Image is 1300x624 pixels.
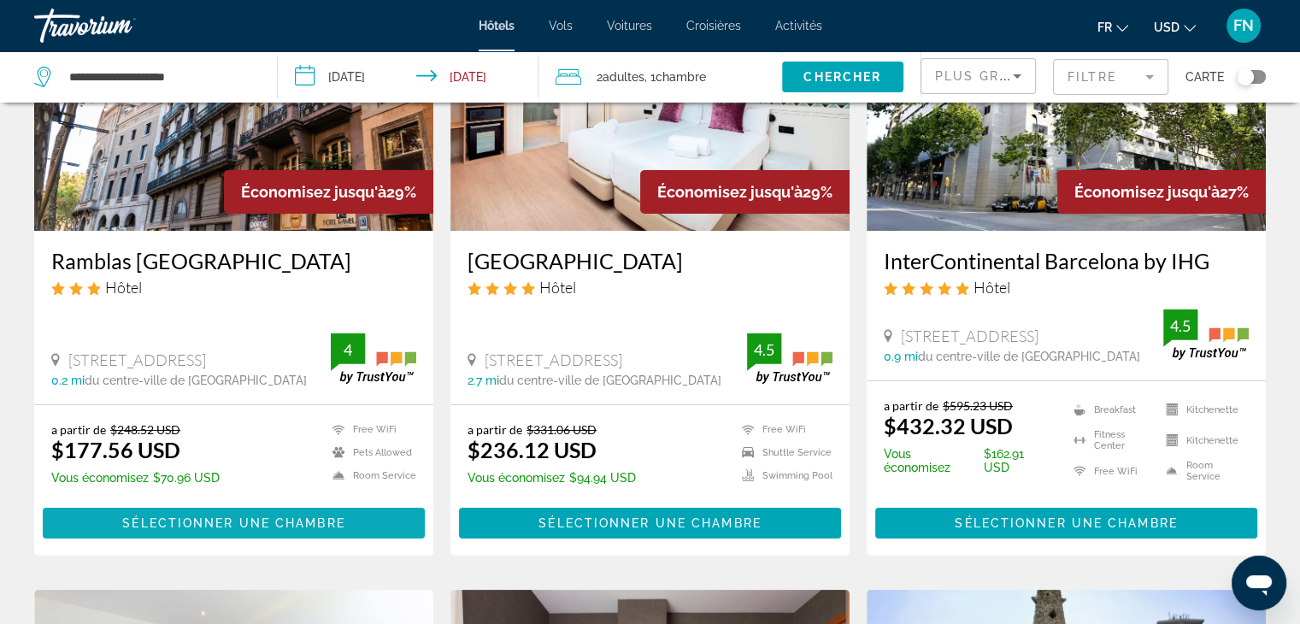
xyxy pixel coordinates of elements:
[803,70,881,84] span: Chercher
[686,19,741,32] a: Croisières
[1232,556,1286,610] iframe: Bouton de lancement de la fenêtre de messagerie
[468,278,832,297] div: 4 star Hotel
[1233,17,1254,34] span: FN
[459,512,841,531] a: Sélectionner une chambre
[884,398,938,413] span: a partir de
[468,437,597,462] ins: $236.12 USD
[1097,21,1112,34] span: fr
[85,374,307,387] span: du centre-ville de [GEOGRAPHIC_DATA]
[459,508,841,539] button: Sélectionner une chambre
[278,51,538,103] button: Check-in date: Dec 8, 2025 Check-out date: Dec 10, 2025
[657,183,803,201] span: Économisez jusqu'à
[607,19,652,32] a: Voitures
[51,278,416,297] div: 3 star Hotel
[935,66,1021,86] mat-select: Sort by
[1065,460,1156,482] li: Free WiFi
[1154,21,1179,34] span: USD
[34,3,205,48] a: Travorium
[324,445,416,460] li: Pets Allowed
[644,65,706,89] span: , 1
[331,339,365,360] div: 4
[1154,15,1196,39] button: Change currency
[603,70,644,84] span: Adultes
[733,445,832,460] li: Shuttle Service
[468,471,565,485] span: Vous économisez
[51,471,220,485] p: $70.96 USD
[51,422,106,437] span: a partir de
[241,183,386,201] span: Économisez jusqu'à
[884,447,1052,474] p: $162.91 USD
[51,471,149,485] span: Vous économisez
[1065,398,1156,421] li: Breakfast
[747,333,832,384] img: trustyou-badge.svg
[122,516,344,530] span: Sélectionner une chambre
[733,468,832,483] li: Swimming Pool
[1185,65,1224,89] span: Carte
[1097,15,1128,39] button: Change language
[1074,183,1220,201] span: Économisez jusqu'à
[43,512,425,531] a: Sélectionner une chambre
[974,278,1010,297] span: Hôtel
[468,422,522,437] span: a partir de
[656,70,706,84] span: Chambre
[1065,429,1156,451] li: Fitness Center
[1157,429,1249,451] li: Kitchenette
[1221,8,1266,44] button: User Menu
[331,333,416,384] img: trustyou-badge.svg
[1163,315,1197,336] div: 4.5
[597,65,644,89] span: 2
[324,468,416,483] li: Room Service
[324,422,416,437] li: Free WiFi
[884,350,918,363] span: 0.9 mi
[1053,58,1168,96] button: Filter
[918,350,1140,363] span: du centre-ville de [GEOGRAPHIC_DATA]
[884,447,979,474] span: Vous économisez
[943,398,1013,413] del: $595.23 USD
[884,413,1013,439] ins: $432.32 USD
[51,374,85,387] span: 0.2 mi
[479,19,515,32] a: Hôtels
[901,327,1038,345] span: [STREET_ADDRESS]
[538,516,761,530] span: Sélectionner une chambre
[468,471,636,485] p: $94.94 USD
[640,170,850,214] div: 29%
[884,248,1249,274] a: InterContinental Barcelona by IHG
[884,278,1249,297] div: 5 star Hotel
[468,248,832,274] a: [GEOGRAPHIC_DATA]
[68,350,206,369] span: [STREET_ADDRESS]
[51,248,416,274] a: Ramblas [GEOGRAPHIC_DATA]
[733,422,832,437] li: Free WiFi
[875,512,1257,531] a: Sélectionner une chambre
[782,62,903,92] button: Chercher
[775,19,822,32] a: Activités
[875,508,1257,539] button: Sélectionner une chambre
[499,374,721,387] span: du centre-ville de [GEOGRAPHIC_DATA]
[43,508,425,539] button: Sélectionner une chambre
[1057,170,1266,214] div: 27%
[526,422,597,437] del: $331.06 USD
[539,278,576,297] span: Hôtel
[1157,460,1249,482] li: Room Service
[935,69,1139,83] span: Plus grandes économies
[1157,398,1249,421] li: Kitchenette
[224,170,433,214] div: 29%
[538,51,782,103] button: Travelers: 2 adults, 0 children
[1224,69,1266,85] button: Toggle map
[468,374,499,387] span: 2.7 mi
[1163,309,1249,360] img: trustyou-badge.svg
[955,516,1177,530] span: Sélectionner une chambre
[549,19,573,32] a: Vols
[485,350,622,369] span: [STREET_ADDRESS]
[747,339,781,360] div: 4.5
[110,422,180,437] del: $248.52 USD
[51,437,180,462] ins: $177.56 USD
[105,278,142,297] span: Hôtel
